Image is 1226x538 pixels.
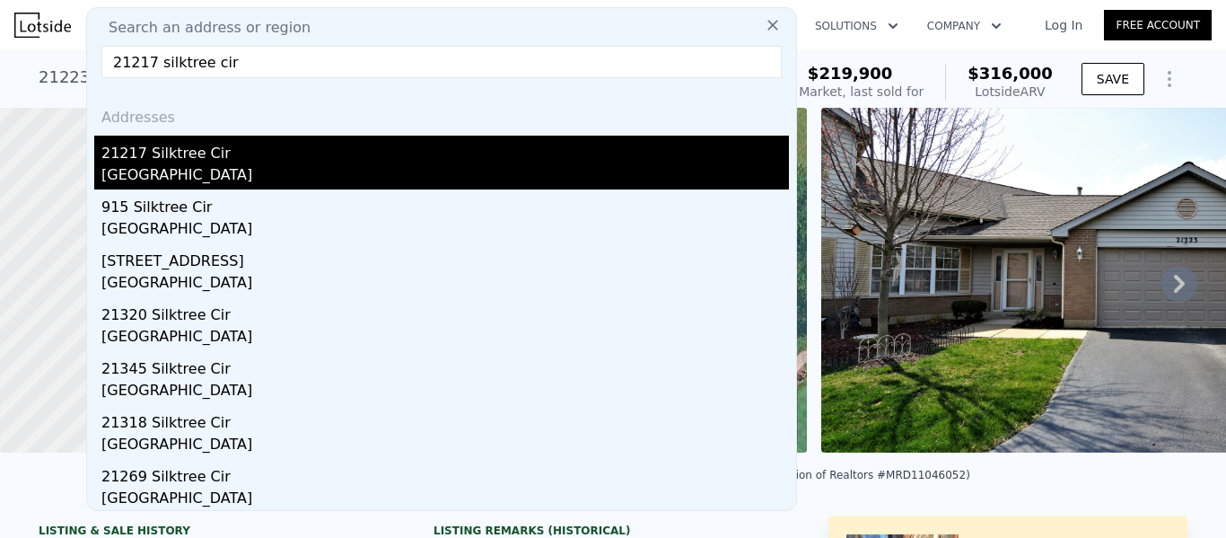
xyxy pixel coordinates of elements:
div: 21320 Silktree Cir [101,297,789,326]
div: [GEOGRAPHIC_DATA] [101,434,789,459]
div: [GEOGRAPHIC_DATA] [101,380,789,405]
div: [GEOGRAPHIC_DATA] [101,326,789,351]
div: Off Market, last sold for [776,83,924,101]
div: [STREET_ADDRESS] [101,243,789,272]
div: [GEOGRAPHIC_DATA] [101,218,789,243]
span: $316,000 [968,64,1053,83]
div: 915 Silktree Cir [101,190,789,218]
div: 21217 Silktree Cir [101,136,789,164]
input: Enter an address, city, region, neighborhood or zip code [101,46,782,78]
span: Search an address or region [94,17,311,39]
div: 21269 Silktree Cir [101,459,789,488]
div: Listing Remarks (Historical) [433,524,793,538]
a: Log In [1023,16,1104,34]
div: [GEOGRAPHIC_DATA] [101,164,789,190]
img: Lotside [14,13,71,38]
div: [GEOGRAPHIC_DATA] [101,272,789,297]
div: [GEOGRAPHIC_DATA] [101,488,789,513]
span: $219,900 [808,64,893,83]
div: 21345 Silktree Cir [101,351,789,380]
div: Lotside ARV [968,83,1053,101]
div: 21223 Silktree Cir , Will County , IL 60544 [39,65,366,90]
button: Company [913,10,1016,42]
div: Addresses [94,93,789,136]
button: Solutions [801,10,913,42]
button: Show Options [1152,61,1187,97]
button: SAVE [1082,63,1144,95]
a: Free Account [1104,10,1212,40]
div: 21318 Silktree Cir [101,405,789,434]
